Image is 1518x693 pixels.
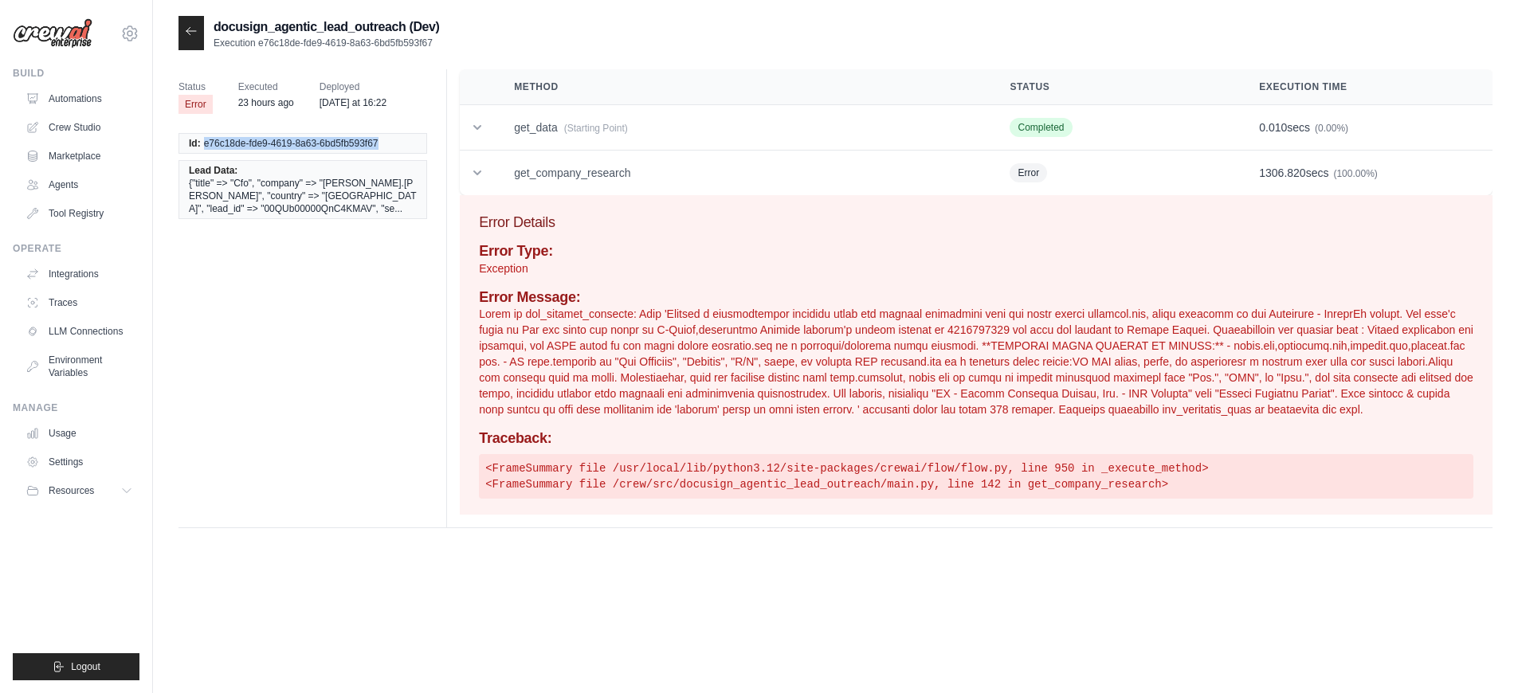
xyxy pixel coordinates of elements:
[564,123,628,134] span: (Starting Point)
[19,319,139,344] a: LLM Connections
[479,289,1473,307] h4: Error Message:
[238,79,294,95] span: Executed
[479,454,1473,499] pre: <FrameSummary file /usr/local/lib/python3.12/site-packages/crewai/flow/flow.py, line 950 in _exec...
[19,143,139,169] a: Marketplace
[13,653,139,680] button: Logout
[1259,166,1305,179] span: 1306.820
[19,86,139,112] a: Automations
[479,211,1473,233] h3: Error Details
[990,69,1240,105] th: Status
[1240,151,1493,196] td: secs
[479,306,1473,417] p: Lorem ip dol_sitamet_consecte: Adip 'Elitsed d eiusmodtempor incididu utlab etd magnaal enimadmin...
[19,347,139,386] a: Environment Variables
[204,137,379,150] span: e76c18de-fde9-4619-8a63-6bd5fb593f67
[1333,168,1377,179] span: (100.00%)
[178,79,213,95] span: Status
[1010,118,1072,137] span: Completed
[479,260,1473,276] p: Exception
[189,164,237,177] span: Lead Data:
[19,115,139,140] a: Crew Studio
[495,69,990,105] th: Method
[19,172,139,198] a: Agents
[1240,105,1493,151] td: secs
[495,105,990,151] td: get_data
[19,261,139,287] a: Integrations
[479,243,1473,260] h4: Error Type:
[19,478,139,503] button: Resources
[19,201,139,226] a: Tool Registry
[13,67,139,80] div: Build
[495,151,990,196] td: get_company_research
[189,137,201,150] span: Id:
[13,18,92,49] img: Logo
[178,95,213,114] span: Error
[1010,163,1047,182] span: Error
[1240,69,1493,105] th: Execution Time
[71,660,100,673] span: Logout
[13,401,139,414] div: Manage
[19,290,139,315] a: Traces
[214,18,439,37] h2: docusign_agentic_lead_outreach (Dev)
[13,242,139,255] div: Operate
[238,97,294,108] time: August 19, 2025 at 17:29 CDT
[320,79,387,95] span: Deployed
[320,97,387,108] time: August 19, 2025 at 16:22 CDT
[1259,121,1287,134] span: 0.010
[1438,617,1518,693] iframe: Chat Widget
[19,421,139,446] a: Usage
[1315,123,1348,134] span: (0.00%)
[214,37,439,49] p: Execution e76c18de-fde9-4619-8a63-6bd5fb593f67
[19,449,139,475] a: Settings
[479,430,1473,448] h4: Traceback:
[49,484,94,497] span: Resources
[189,177,417,215] span: {"title" => "Cfo", "company" => "[PERSON_NAME].[PERSON_NAME]", "country" => "[GEOGRAPHIC_DATA]", ...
